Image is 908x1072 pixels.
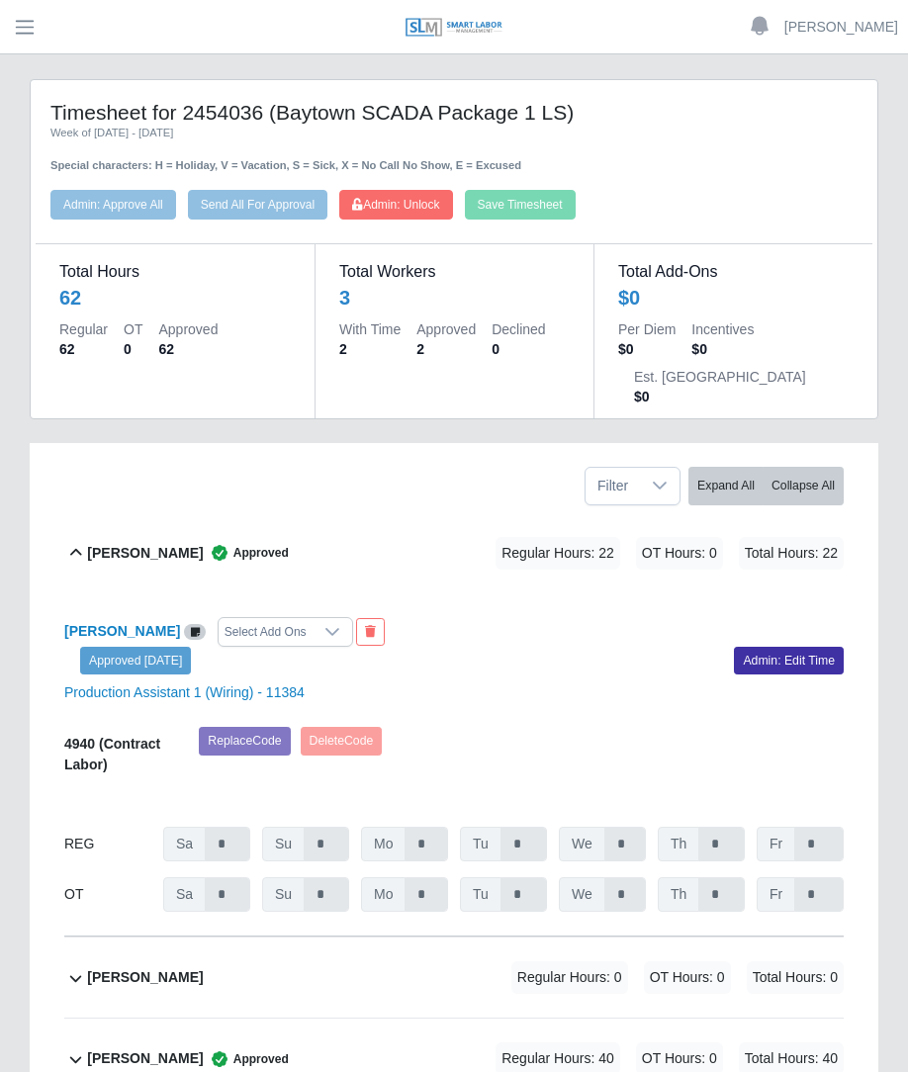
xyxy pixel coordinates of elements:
[618,319,676,339] dt: Per Diem
[158,339,218,359] dd: 62
[636,537,723,570] span: OT Hours: 0
[691,319,754,339] dt: Incentives
[691,339,754,359] dd: $0
[59,284,291,312] div: 62
[757,827,795,861] span: Fr
[688,467,764,505] button: Expand All
[618,284,849,312] div: $0
[416,339,476,359] dd: 2
[124,319,142,339] dt: OT
[184,623,206,639] a: View/Edit Notes
[163,877,206,912] span: Sa
[339,260,570,284] dt: Total Workers
[87,967,203,988] b: [PERSON_NAME]
[163,827,206,861] span: Sa
[688,467,844,505] div: bulk actions
[747,961,844,994] span: Total Hours: 0
[50,190,176,220] button: Admin: Approve All
[763,467,844,505] button: Collapse All
[361,877,406,912] span: Mo
[460,827,501,861] span: Tu
[339,319,401,339] dt: With Time
[204,1049,289,1069] span: Approved
[158,319,218,339] dt: Approved
[559,877,605,912] span: We
[559,827,605,861] span: We
[50,125,858,141] div: Week of [DATE] - [DATE]
[492,339,545,359] dd: 0
[87,1048,203,1069] b: [PERSON_NAME]
[416,319,476,339] dt: Approved
[59,319,108,339] dt: Regular
[124,339,142,359] dd: 0
[64,877,151,912] div: OT
[784,17,898,38] a: [PERSON_NAME]
[734,647,844,674] a: Admin: Edit Time
[339,190,452,220] button: Admin: Unlock
[405,17,503,39] img: SLM Logo
[644,961,731,994] span: OT Hours: 0
[460,877,501,912] span: Tu
[219,618,313,646] div: Select Add Ons
[64,938,844,1018] button: [PERSON_NAME] Regular Hours: 0 OT Hours: 0 Total Hours: 0
[262,827,305,861] span: Su
[301,727,383,755] button: DeleteCode
[618,260,849,284] dt: Total Add-Ons
[361,827,406,861] span: Mo
[50,141,858,174] div: Special characters: H = Holiday, V = Vacation, S = Sick, X = No Call No Show, E = Excused
[658,827,699,861] span: Th
[658,877,699,912] span: Th
[262,877,305,912] span: Su
[204,543,289,563] span: Approved
[739,537,844,570] span: Total Hours: 22
[64,684,305,700] a: Production Assistant 1 (Wiring) - 11384
[634,387,806,406] dd: $0
[634,367,806,387] dt: Est. [GEOGRAPHIC_DATA]
[64,827,151,861] div: REG
[50,100,858,125] h4: Timesheet for 2454036 (Baytown SCADA Package 1 LS)
[356,618,385,646] button: End Worker & Remove from the Timesheet
[199,727,290,755] button: ReplaceCode
[339,339,401,359] dd: 2
[757,877,795,912] span: Fr
[339,284,570,312] div: 3
[465,190,576,220] button: Save Timesheet
[64,623,180,639] a: [PERSON_NAME]
[80,647,191,674] a: Approved [DATE]
[492,319,545,339] dt: Declined
[59,260,291,284] dt: Total Hours
[188,190,327,220] button: Send All For Approval
[64,513,844,593] button: [PERSON_NAME] Approved Regular Hours: 22 OT Hours: 0 Total Hours: 22
[59,339,108,359] dd: 62
[496,537,620,570] span: Regular Hours: 22
[586,468,640,504] span: Filter
[618,339,676,359] dd: $0
[511,961,628,994] span: Regular Hours: 0
[352,198,439,212] span: Admin: Unlock
[64,736,160,772] b: 4940 (Contract Labor)
[87,543,203,564] b: [PERSON_NAME]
